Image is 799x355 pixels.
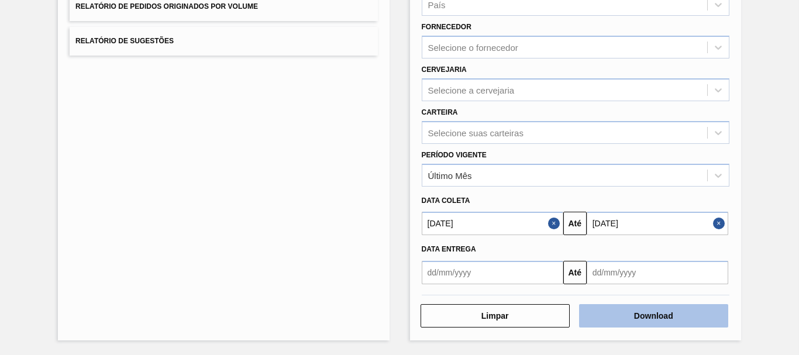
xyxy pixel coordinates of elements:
span: Data entrega [422,245,476,253]
label: Cervejaria [422,66,467,74]
span: Relatório de Sugestões [75,37,174,45]
span: Relatório de Pedidos Originados por Volume [75,2,258,11]
button: Até [563,212,587,235]
input: dd/mm/yyyy [422,261,563,284]
button: Até [563,261,587,284]
label: Período Vigente [422,151,487,159]
div: Último Mês [428,170,472,180]
button: Relatório de Sugestões [70,27,377,56]
label: Fornecedor [422,23,471,31]
span: Data coleta [422,197,470,205]
input: dd/mm/yyyy [422,212,563,235]
div: Selecione o fornecedor [428,43,518,53]
div: Selecione suas carteiras [428,127,524,137]
button: Download [579,304,728,328]
button: Close [548,212,563,235]
div: Selecione a cervejaria [428,85,515,95]
input: dd/mm/yyyy [587,261,728,284]
label: Carteira [422,108,458,116]
button: Close [713,212,728,235]
button: Limpar [421,304,570,328]
input: dd/mm/yyyy [587,212,728,235]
